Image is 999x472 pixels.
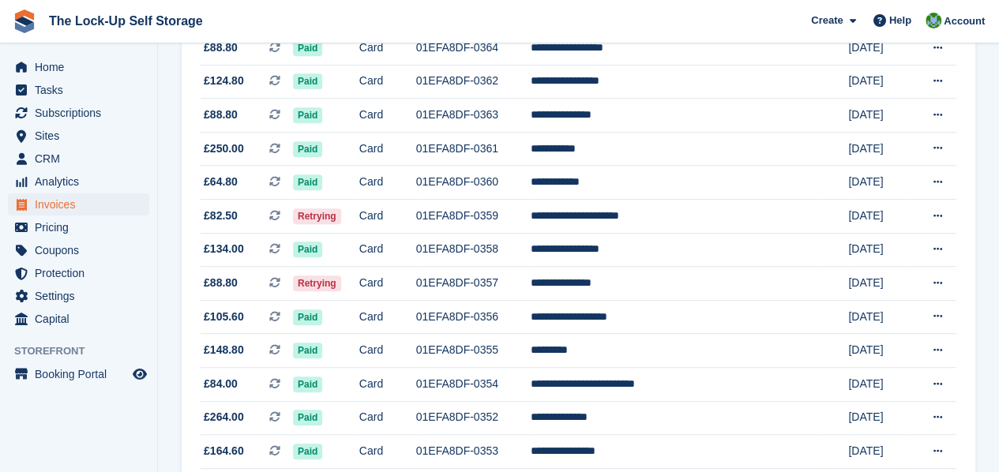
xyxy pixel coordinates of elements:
[416,32,531,66] td: 01EFA8DF-0364
[359,267,416,301] td: Card
[130,365,149,384] a: Preview store
[204,107,238,123] span: £88.80
[35,216,130,238] span: Pricing
[359,300,416,334] td: Card
[848,401,911,435] td: [DATE]
[293,376,322,392] span: Paid
[8,216,149,238] a: menu
[848,200,911,234] td: [DATE]
[416,200,531,234] td: 01EFA8DF-0359
[359,166,416,200] td: Card
[416,300,531,334] td: 01EFA8DF-0356
[359,435,416,469] td: Card
[359,32,416,66] td: Card
[889,13,911,28] span: Help
[293,73,322,89] span: Paid
[416,132,531,166] td: 01EFA8DF-0361
[204,443,244,459] span: £164.60
[848,368,911,402] td: [DATE]
[204,73,244,89] span: £124.80
[926,13,941,28] img: Andrew Beer
[35,56,130,78] span: Home
[14,343,157,359] span: Storefront
[293,444,322,459] span: Paid
[416,267,531,301] td: 01EFA8DF-0357
[848,233,911,267] td: [DATE]
[204,275,238,291] span: £88.80
[35,262,130,284] span: Protection
[8,56,149,78] a: menu
[293,40,322,56] span: Paid
[293,309,322,325] span: Paid
[359,368,416,402] td: Card
[8,262,149,284] a: menu
[848,99,911,133] td: [DATE]
[204,309,244,325] span: £105.60
[359,233,416,267] td: Card
[944,13,985,29] span: Account
[293,242,322,257] span: Paid
[416,166,531,200] td: 01EFA8DF-0360
[35,125,130,147] span: Sites
[848,32,911,66] td: [DATE]
[293,343,322,358] span: Paid
[8,170,149,193] a: menu
[204,140,244,157] span: £250.00
[35,79,130,101] span: Tasks
[35,363,130,385] span: Booking Portal
[293,410,322,425] span: Paid
[359,334,416,368] td: Card
[43,8,209,34] a: The Lock-Up Self Storage
[13,9,36,33] img: stora-icon-8386f47178a22dfd0bd8f6a31ec36ba5ce8667c1dd55bd0f319d3a0aa187defe.svg
[848,267,911,301] td: [DATE]
[8,125,149,147] a: menu
[293,141,322,157] span: Paid
[416,334,531,368] td: 01EFA8DF-0355
[848,435,911,469] td: [DATE]
[8,308,149,330] a: menu
[35,285,130,307] span: Settings
[293,208,341,224] span: Retrying
[8,102,149,124] a: menu
[359,99,416,133] td: Card
[35,170,130,193] span: Analytics
[416,435,531,469] td: 01EFA8DF-0353
[293,174,322,190] span: Paid
[848,300,911,334] td: [DATE]
[8,148,149,170] a: menu
[848,166,911,200] td: [DATE]
[8,285,149,307] a: menu
[204,241,244,257] span: £134.00
[204,39,238,56] span: £88.80
[359,132,416,166] td: Card
[811,13,843,28] span: Create
[8,79,149,101] a: menu
[416,99,531,133] td: 01EFA8DF-0363
[359,200,416,234] td: Card
[359,65,416,99] td: Card
[35,239,130,261] span: Coupons
[204,409,244,425] span: £264.00
[416,65,531,99] td: 01EFA8DF-0362
[204,376,238,392] span: £84.00
[35,193,130,215] span: Invoices
[8,239,149,261] a: menu
[35,148,130,170] span: CRM
[35,308,130,330] span: Capital
[8,363,149,385] a: menu
[293,275,341,291] span: Retrying
[416,233,531,267] td: 01EFA8DF-0358
[204,342,244,358] span: £148.80
[416,401,531,435] td: 01EFA8DF-0352
[416,368,531,402] td: 01EFA8DF-0354
[35,102,130,124] span: Subscriptions
[359,401,416,435] td: Card
[848,132,911,166] td: [DATE]
[293,107,322,123] span: Paid
[8,193,149,215] a: menu
[204,208,238,224] span: £82.50
[848,334,911,368] td: [DATE]
[204,174,238,190] span: £64.80
[848,65,911,99] td: [DATE]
